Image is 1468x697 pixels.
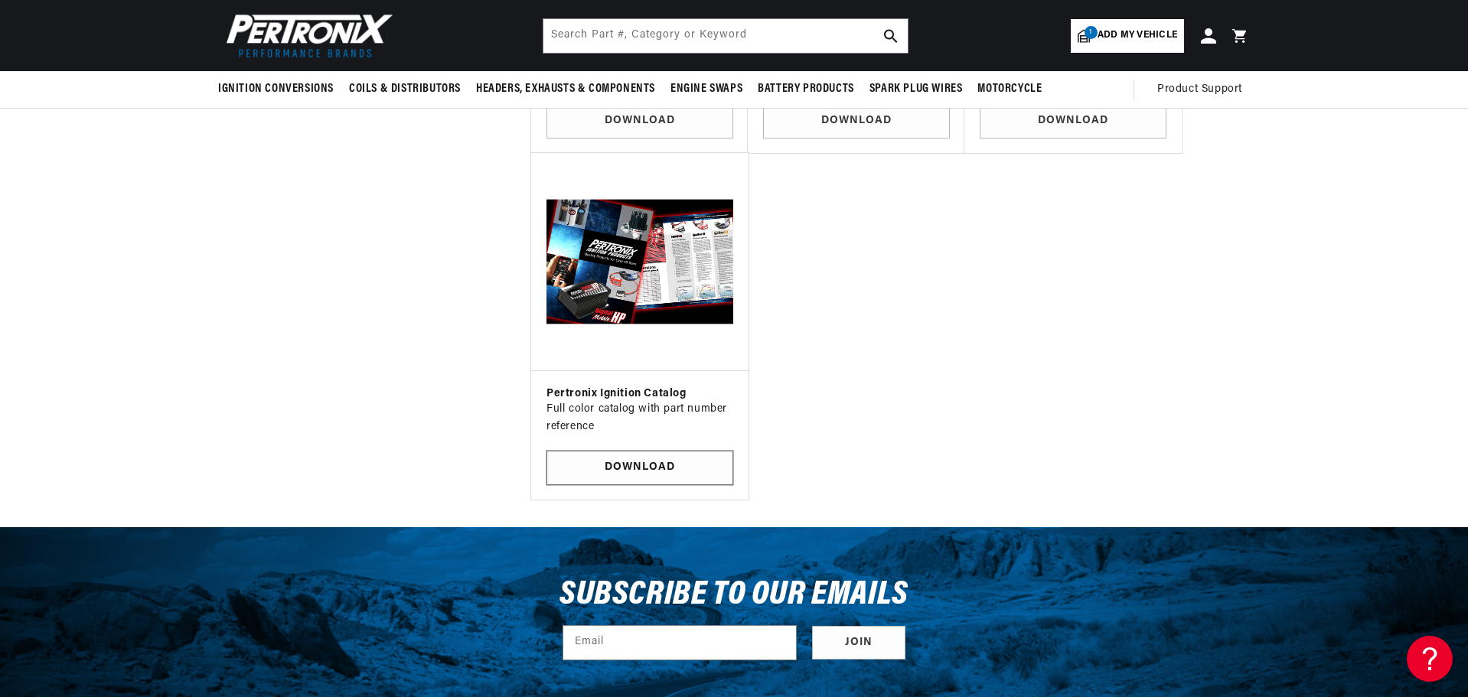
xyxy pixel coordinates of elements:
a: Download [546,451,733,485]
a: Download [763,104,950,138]
span: 1 [1085,26,1098,39]
span: Add my vehicle [1098,28,1177,43]
h3: Pertronix Ignition Catalog [546,386,733,402]
span: Motorcycle [977,81,1042,97]
img: Pertronix Ignition Catalog [543,165,736,357]
img: Pertronix [218,9,394,62]
summary: Product Support [1157,71,1250,108]
a: Download [546,104,733,138]
span: Coils & Distributors [349,81,461,97]
span: Spark Plug Wires [869,81,963,97]
h3: Subscribe to our emails [559,581,909,610]
summary: Coils & Distributors [341,71,468,107]
summary: Motorcycle [970,71,1049,107]
button: search button [874,19,908,53]
span: Engine Swaps [670,81,742,97]
span: Product Support [1157,81,1242,98]
summary: Battery Products [750,71,862,107]
a: Download [980,104,1166,138]
input: Search Part #, Category or Keyword [543,19,908,53]
span: Headers, Exhausts & Components [476,81,655,97]
p: Full color catalog with part number reference [546,401,733,435]
span: Ignition Conversions [218,81,334,97]
button: Subscribe [812,626,905,660]
span: Battery Products [758,81,854,97]
input: Email [563,626,796,660]
a: 1Add my vehicle [1071,19,1184,53]
summary: Headers, Exhausts & Components [468,71,663,107]
summary: Ignition Conversions [218,71,341,107]
summary: Engine Swaps [663,71,750,107]
summary: Spark Plug Wires [862,71,971,107]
